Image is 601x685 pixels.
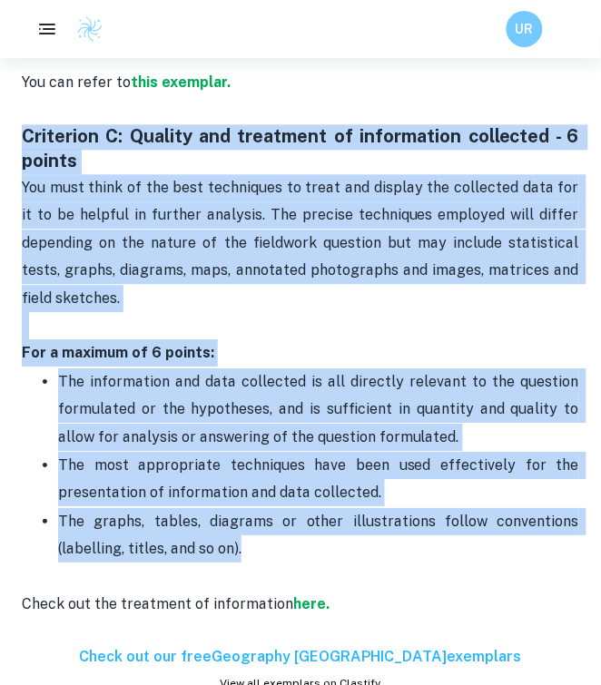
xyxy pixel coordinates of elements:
[58,373,583,445] span: The information and data collected is all directly relevant to the question formulated or the hyp...
[22,595,293,612] span: Check out the treatment of information
[515,19,536,39] h6: UR
[22,125,584,172] strong: Criterion C: Quality and treatment of information collected - 6 points
[22,73,131,91] span: You can refer to
[65,15,103,43] a: Clastify logo
[293,595,330,612] a: here.
[22,179,583,307] span: You must think of the best techniques to treat and display the collected data for it to be helpfu...
[22,646,579,668] h6: Check out our free Geography [GEOGRAPHIC_DATA] exemplars
[58,456,583,501] span: The most appropriate techniques have been used effectively for the presentation of information an...
[76,15,103,43] img: Clastify logo
[507,11,543,47] button: UR
[58,513,583,557] span: The graphs, tables, diagrams or other illustrations follow conventions (labelling, titles, and so...
[131,73,231,91] a: this exemplar.
[22,344,214,361] strong: For a maximum of 6 points:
